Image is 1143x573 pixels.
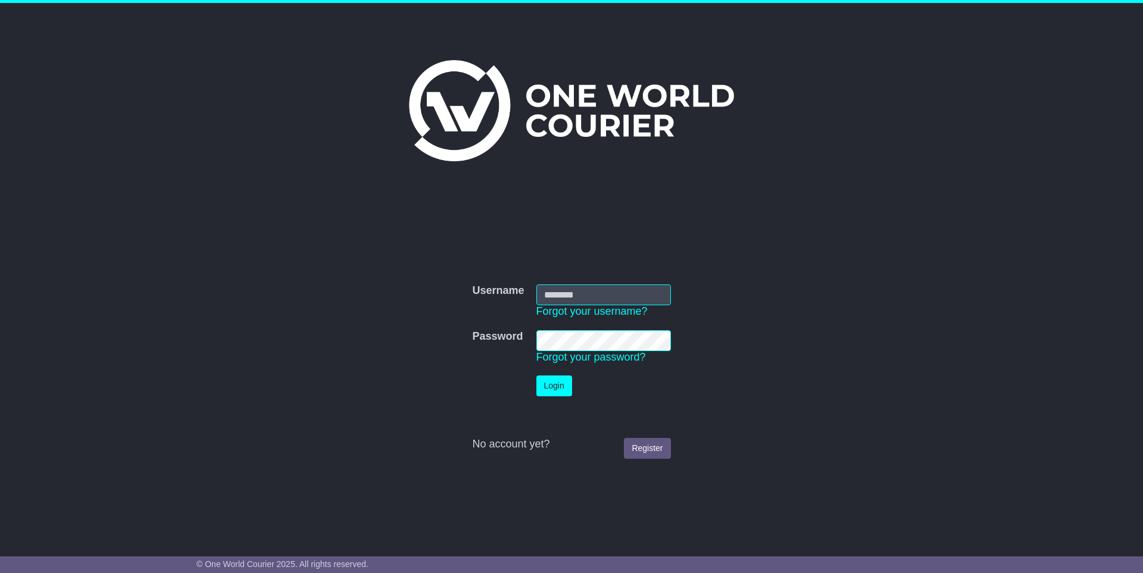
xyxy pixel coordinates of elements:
img: One World [409,60,734,161]
a: Register [624,438,670,459]
label: Password [472,330,523,343]
button: Login [536,375,572,396]
span: © One World Courier 2025. All rights reserved. [196,559,368,569]
label: Username [472,284,524,298]
a: Forgot your username? [536,305,648,317]
a: Forgot your password? [536,351,646,363]
div: No account yet? [472,438,670,451]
